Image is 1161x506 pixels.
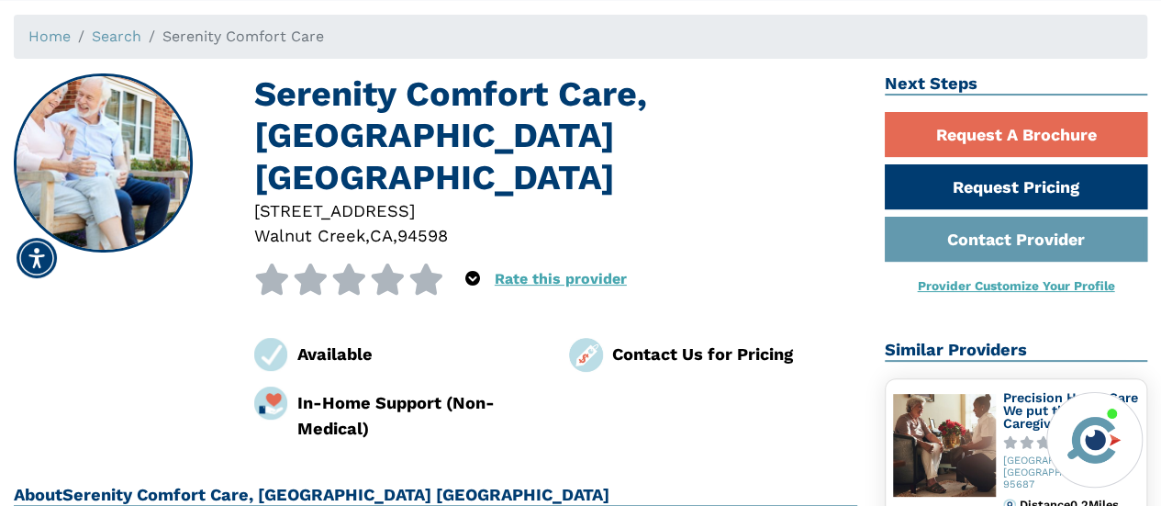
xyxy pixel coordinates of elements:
[162,28,324,45] span: Serenity Comfort Care
[254,198,857,223] div: [STREET_ADDRESS]
[612,342,857,366] div: Contact Us for Pricing
[1063,409,1125,471] img: avatar
[798,132,1143,381] iframe: iframe
[397,223,448,248] div: 94598
[297,390,542,441] div: In-Home Support (Non-Medical)
[465,264,480,295] div: Popover trigger
[254,73,857,198] h1: Serenity Comfort Care, [GEOGRAPHIC_DATA] [GEOGRAPHIC_DATA]
[1003,455,1139,490] div: [GEOGRAPHIC_DATA], [GEOGRAPHIC_DATA], 95687
[14,15,1147,59] nav: breadcrumb
[1003,390,1138,430] a: Precision Home Care We put the "Care" in Caregiving!
[28,28,71,45] a: Home
[393,226,397,245] span: ,
[885,73,1147,96] h2: Next Steps
[365,226,370,245] span: ,
[92,28,141,45] a: Search
[16,75,192,252] img: Serenity Comfort Care, Walnut Creek CA
[17,238,57,278] div: Accessibility Menu
[370,226,393,245] span: CA
[1003,436,1139,450] a: 0.0
[495,270,627,287] a: Rate this provider
[254,226,365,245] span: Walnut Creek
[885,112,1147,157] a: Request A Brochure
[297,342,542,366] div: Available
